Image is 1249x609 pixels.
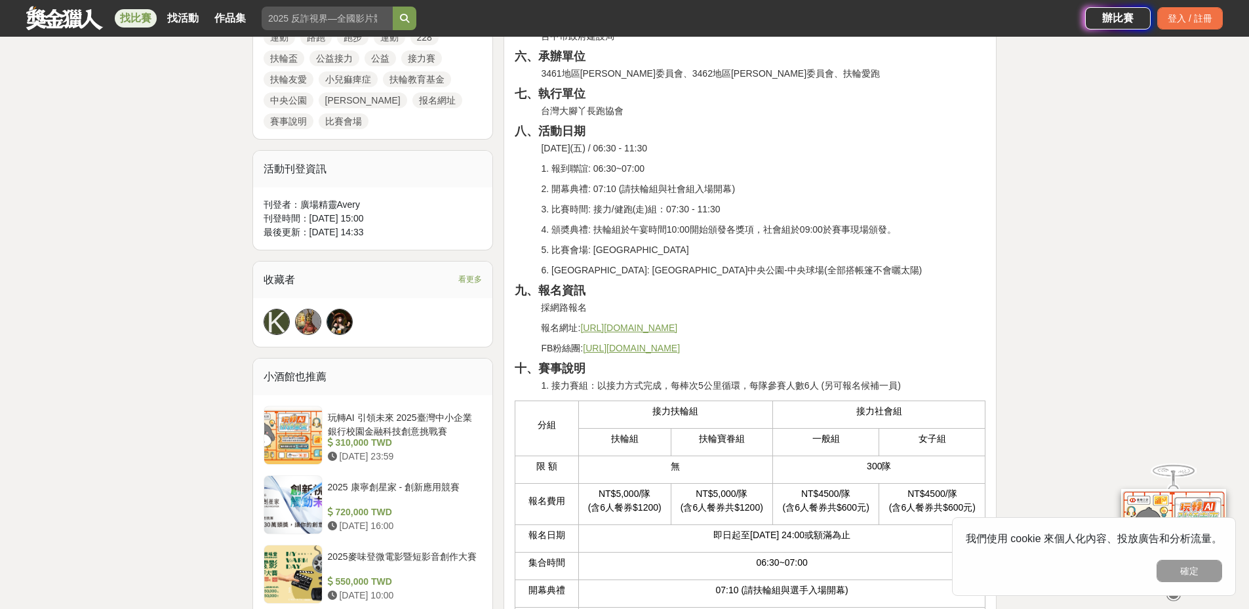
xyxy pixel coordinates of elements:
[541,301,985,315] p: 採網路報名
[365,50,396,66] a: 公益
[337,29,368,45] a: 跑步
[966,533,1222,544] span: 我們使用 cookie 來個人化內容、投放廣告和分析流量。
[328,450,477,463] div: [DATE] 23:59
[253,359,493,395] div: 小酒館也推薦
[541,182,985,196] p: 2. 開幕典禮: 07:10 (請扶輪組與社會組入場開幕)
[264,92,313,108] a: 中央公園
[585,404,766,418] p: 接力扶輪組
[412,92,462,108] a: 报名網址
[886,432,978,446] p: 女子組
[458,272,482,286] span: 看更多
[515,50,585,63] strong: 六、承辦單位
[515,125,585,138] strong: 八、活動日期
[374,29,405,45] a: 運動
[522,556,571,570] p: 集合時間
[541,379,985,393] p: 1. 接力賽組：以接力方式完成，每棒次5公里循環，每隊參賽人數6人 (另可報名候補一員)
[541,104,985,118] p: 台灣大腳丫長跑協會
[264,309,290,335] a: K
[328,575,477,589] div: 550,000 TWD
[253,151,493,187] div: 活動刊登資訊
[264,113,313,129] a: 賽事說明
[328,436,477,450] div: 310,000 TWD
[401,50,442,66] a: 接力賽
[580,323,677,333] a: [URL][DOMAIN_NAME]
[780,487,872,515] p: NT$4500/隊 (含6人餐券共$600元)
[541,162,985,176] p: 1. 報到聯誼: 06:30~07:00
[541,243,985,257] p: 5. 比賽會場: [GEOGRAPHIC_DATA]
[780,460,978,473] p: 300隊
[541,264,985,277] p: 6. [GEOGRAPHIC_DATA]: [GEOGRAPHIC_DATA]中央公園-中央球場(全部搭帳篷不會曬太陽)
[264,274,295,285] span: 收藏者
[328,411,477,436] div: 玩轉AI 引領未來 2025臺灣中小企業銀行校園金融科技創意挑戰賽
[296,309,321,334] img: Avatar
[515,362,585,375] strong: 十、賽事說明
[319,71,378,87] a: 小兒痲痺症
[264,226,483,239] div: 最後更新： [DATE] 14:33
[309,50,359,66] a: 公益接力
[678,487,766,515] p: NT$5,000/隊 (含6人餐券共$1200)
[583,343,680,353] a: [URL][DOMAIN_NAME]
[264,29,295,45] a: 運動
[327,309,353,335] a: Avatar
[886,487,978,515] p: NT$4500/隊 (含6人餐券共$600元)
[585,432,664,446] p: 扶輪組
[1157,7,1223,29] div: 登入 / 註冊
[522,418,571,432] p: 分組
[541,203,985,216] p: 3. 比賽時間: 接力/健跑(走)組：07:30 - 11:30
[319,113,368,129] a: 比賽會場
[264,50,304,66] a: 扶輪盃
[522,460,571,473] p: 限 額
[541,321,985,335] p: 報名網址:
[162,9,204,28] a: 找活動
[264,475,483,534] a: 2025 康寧創星家 - 創新應用競賽 720,000 TWD [DATE] 16:00
[327,309,352,334] img: Avatar
[522,494,571,508] p: 報名費用
[319,92,407,108] a: [PERSON_NAME]
[1157,560,1222,582] button: 確定
[1121,488,1226,575] img: d2146d9a-e6f6-4337-9592-8cefde37ba6b.png
[541,223,985,237] p: 4. 頒奬典禮: 扶輪組於午宴時間10:00開始頒發各獎項，社會組於09:00於賽事現場頒發。
[1085,7,1151,29] a: 辦比賽
[209,9,251,28] a: 作品集
[295,309,321,335] a: Avatar
[383,71,451,87] a: 扶輪教育基金
[328,550,477,575] div: 2025麥味登微電影暨短影音創作大賽
[780,404,978,418] p: 接力社會組
[264,198,483,212] div: 刊登者： 廣場精靈Avery
[678,432,766,446] p: 扶輪寶眷組
[515,87,585,100] strong: 七、執行單位
[264,545,483,604] a: 2025麥味登微電影暨短影音創作大賽 550,000 TWD [DATE] 10:00
[585,528,979,542] p: 即日起至[DATE] 24:00或額滿為止
[328,505,477,519] div: 720,000 TWD
[328,481,477,505] div: 2025 康寧創星家 - 創新應用競賽
[300,29,332,45] a: 路跑
[264,406,483,465] a: 玩轉AI 引領未來 2025臺灣中小企業銀行校園金融科技創意挑戰賽 310,000 TWD [DATE] 23:59
[264,212,483,226] div: 刊登時間： [DATE] 15:00
[541,142,985,155] p: [DATE](五) / 06:30 - 11:30
[541,342,985,355] p: FB粉絲團:
[585,583,979,597] p: 07:10 (請扶輪組與選手入場開幕)
[328,589,477,602] div: [DATE] 10:00
[262,7,393,30] input: 2025 反詐視界—全國影片競賽
[264,71,313,87] a: 扶輪友愛
[780,432,872,446] p: 一般組
[515,284,585,297] strong: 九、報名資訊
[541,67,985,81] p: 3461地區[PERSON_NAME]委員會、3462地區[PERSON_NAME]委員會、扶輪愛跑
[522,583,571,597] p: 開幕典禮
[410,29,439,45] a: 228
[585,487,664,515] p: NT$5,000/隊 (含6人餐券$1200)
[585,460,766,473] p: 無
[115,9,157,28] a: 找比賽
[328,519,477,533] div: [DATE] 16:00
[585,556,979,570] p: 06:30~07:00
[522,528,571,542] p: 報名日期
